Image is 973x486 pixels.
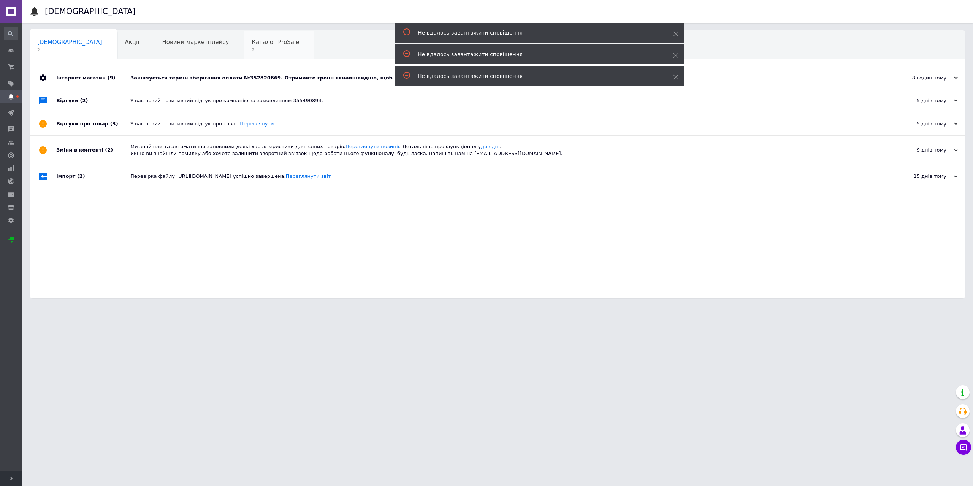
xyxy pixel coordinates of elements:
[882,74,958,81] div: 8 годин тому
[956,440,971,455] button: Чат з покупцем
[286,173,331,179] a: Переглянути звіт
[882,147,958,154] div: 9 днів тому
[130,143,882,157] div: Ми знайшли та автоматично заповнили деякі характеристики для ваших товарів. . Детальніше про функ...
[45,7,136,16] h1: [DEMOGRAPHIC_DATA]
[56,89,130,112] div: Відгуки
[345,144,399,149] a: Переглянути позиції
[130,173,882,180] div: Перевірка файлу [URL][DOMAIN_NAME] успішно завершена.
[56,165,130,188] div: Імпорт
[418,51,654,58] div: Не вдалось завантажити сповіщення
[130,120,882,127] div: У вас новий позитивний відгук про товар.
[481,144,500,149] a: довідці
[882,120,958,127] div: 5 днів тому
[240,121,274,127] a: Переглянути
[882,97,958,104] div: 5 днів тому
[418,72,654,80] div: Не вдалось завантажити сповіщення
[80,98,88,103] span: (2)
[77,173,85,179] span: (2)
[37,39,102,46] span: [DEMOGRAPHIC_DATA]
[882,173,958,180] div: 15 днів тому
[56,66,130,89] div: Інтернет магазин
[107,75,115,81] span: (9)
[125,39,139,46] span: Акції
[37,47,102,53] span: 2
[105,147,113,153] span: (2)
[162,39,229,46] span: Новини маркетплейсу
[130,97,882,104] div: У вас новий позитивний відгук про компанію за замовленням 355490894.
[56,136,130,165] div: Зміни в контенті
[130,74,882,81] div: Закінчується термін зберігання оплати №352820669. Отримайте гроші якнайшвидше, щоб вони не поверн...
[252,39,299,46] span: Каталог ProSale
[418,29,654,36] div: Не вдалось завантажити сповіщення
[56,112,130,135] div: Відгуки про товар
[110,121,118,127] span: (3)
[252,47,299,53] span: 2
